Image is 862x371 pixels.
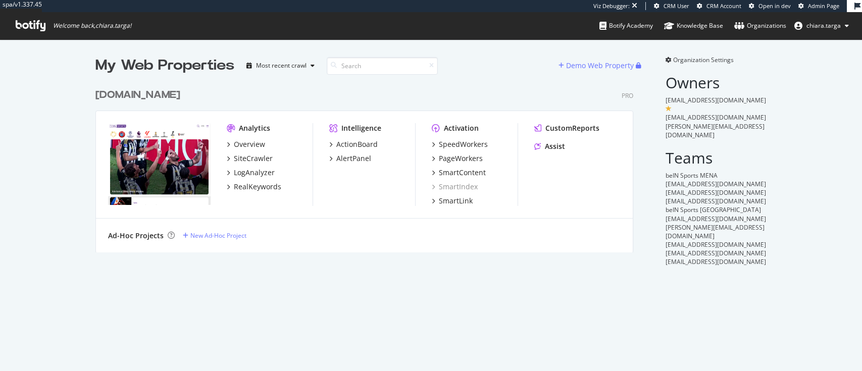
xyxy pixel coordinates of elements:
[654,2,689,10] a: CRM User
[444,123,479,133] div: Activation
[534,141,565,151] a: Assist
[666,96,766,104] span: [EMAIL_ADDRESS][DOMAIN_NAME]
[758,2,791,10] span: Open in dev
[53,22,131,30] span: Welcome back, chiara.targa !
[95,76,641,252] div: grid
[432,196,473,206] a: SmartLink
[673,56,734,64] span: Organization Settings
[190,231,246,240] div: New Ad-Hoc Project
[599,21,653,31] div: Botify Academy
[806,21,841,30] span: chiara.targa
[545,141,565,151] div: Assist
[666,257,766,266] span: [EMAIL_ADDRESS][DOMAIN_NAME]
[666,223,765,240] span: [PERSON_NAME][EMAIL_ADDRESS][DOMAIN_NAME]
[666,74,767,91] h2: Owners
[559,61,636,70] a: Demo Web Property
[329,153,371,164] a: AlertPanel
[432,153,483,164] a: PageWorkers
[566,61,634,71] div: Demo Web Property
[227,153,273,164] a: SiteCrawler
[666,197,766,205] span: [EMAIL_ADDRESS][DOMAIN_NAME]
[234,153,273,164] div: SiteCrawler
[256,63,307,69] div: Most recent crawl
[664,2,689,10] span: CRM User
[808,2,839,10] span: Admin Page
[798,2,839,10] a: Admin Page
[439,196,473,206] div: SmartLink
[95,88,184,102] a: [DOMAIN_NAME]
[734,21,786,31] div: Organizations
[227,182,281,192] a: RealKeywords
[593,2,630,10] div: Viz Debugger:
[534,123,599,133] a: CustomReports
[559,58,636,74] button: Demo Web Property
[95,88,180,102] div: [DOMAIN_NAME]
[786,18,857,34] button: chiara.targa
[227,139,265,149] a: Overview
[734,12,786,39] a: Organizations
[95,56,234,76] div: My Web Properties
[336,153,371,164] div: AlertPanel
[234,182,281,192] div: RealKeywords
[336,139,378,149] div: ActionBoard
[697,2,741,10] a: CRM Account
[432,168,486,178] a: SmartContent
[341,123,381,133] div: Intelligence
[666,240,766,249] span: [EMAIL_ADDRESS][DOMAIN_NAME]
[234,139,265,149] div: Overview
[432,139,488,149] a: SpeedWorkers
[183,231,246,240] a: New Ad-Hoc Project
[545,123,599,133] div: CustomReports
[327,57,438,75] input: Search
[439,153,483,164] div: PageWorkers
[108,231,164,241] div: Ad-Hoc Projects
[706,2,741,10] span: CRM Account
[622,91,633,100] div: Pro
[599,12,653,39] a: Botify Academy
[227,168,275,178] a: LogAnalyzer
[666,122,765,139] span: [PERSON_NAME][EMAIL_ADDRESS][DOMAIN_NAME]
[239,123,270,133] div: Analytics
[664,21,723,31] div: Knowledge Base
[108,123,211,205] img: beinsports.com
[666,149,767,166] h2: Teams
[439,168,486,178] div: SmartContent
[439,139,488,149] div: SpeedWorkers
[664,12,723,39] a: Knowledge Base
[666,188,766,197] span: [EMAIL_ADDRESS][DOMAIN_NAME]
[666,205,767,214] div: beIN Sports [GEOGRAPHIC_DATA]
[432,182,478,192] a: SmartIndex
[666,215,766,223] span: [EMAIL_ADDRESS][DOMAIN_NAME]
[666,113,766,122] span: [EMAIL_ADDRESS][DOMAIN_NAME]
[329,139,378,149] a: ActionBoard
[234,168,275,178] div: LogAnalyzer
[749,2,791,10] a: Open in dev
[242,58,319,74] button: Most recent crawl
[666,249,766,257] span: [EMAIL_ADDRESS][DOMAIN_NAME]
[666,171,767,180] div: beIN Sports MENA
[666,180,766,188] span: [EMAIL_ADDRESS][DOMAIN_NAME]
